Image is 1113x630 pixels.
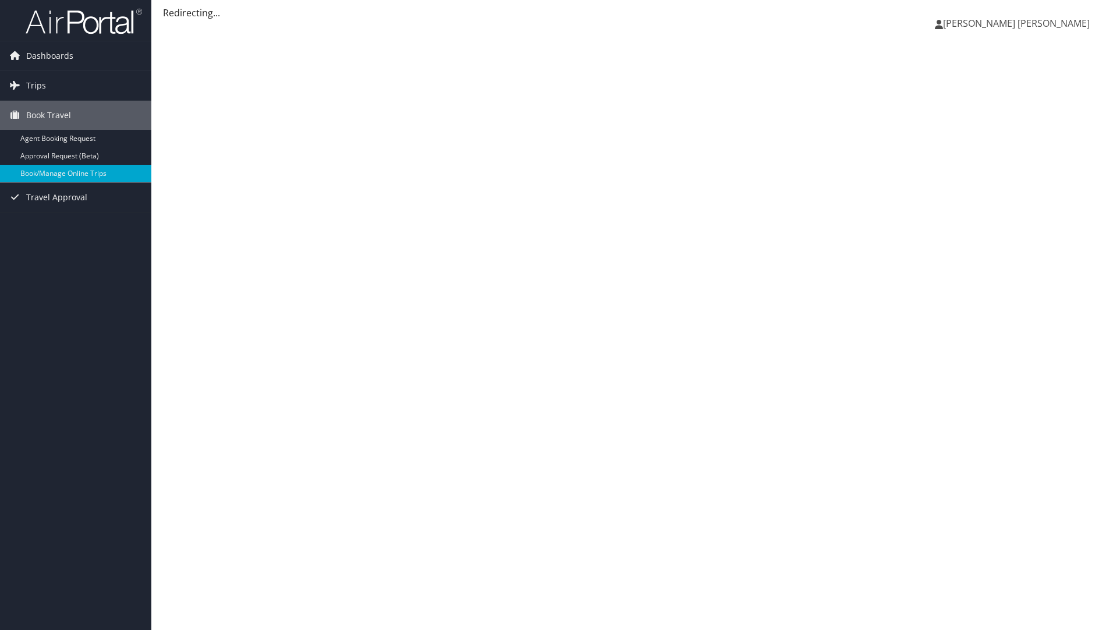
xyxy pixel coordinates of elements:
span: [PERSON_NAME] [PERSON_NAME] [943,17,1090,30]
span: Book Travel [26,101,71,130]
div: Redirecting... [163,6,1101,20]
span: Dashboards [26,41,73,70]
img: airportal-logo.png [26,8,142,35]
span: Trips [26,71,46,100]
span: Travel Approval [26,183,87,212]
a: [PERSON_NAME] [PERSON_NAME] [935,6,1101,41]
